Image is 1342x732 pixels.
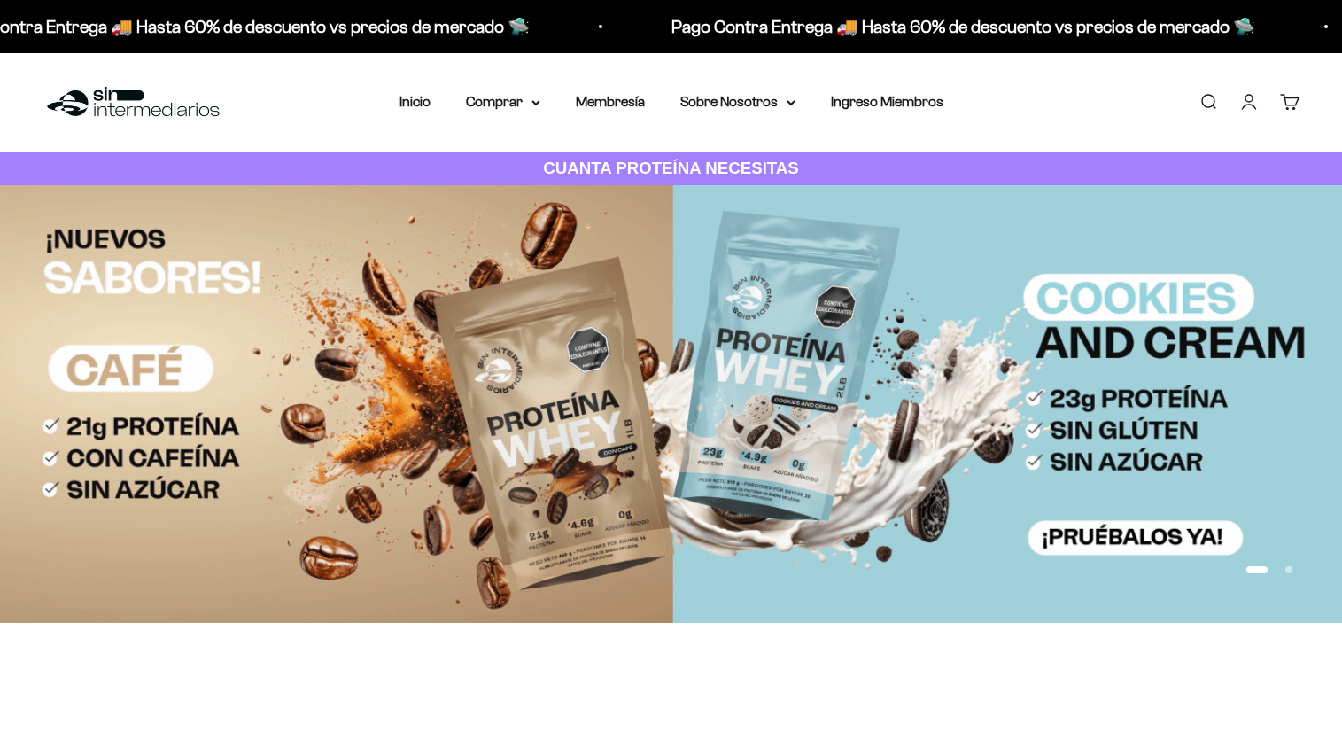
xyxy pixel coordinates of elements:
a: Ingreso Miembros [831,94,943,109]
a: Inicio [399,94,431,109]
p: Pago Contra Entrega 🚚 Hasta 60% de descuento vs precios de mercado 🛸 [661,12,1245,41]
summary: Sobre Nosotros [680,90,795,113]
a: Membresía [576,94,645,109]
strong: CUANTA PROTEÍNA NECESITAS [543,159,799,177]
summary: Comprar [466,90,540,113]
